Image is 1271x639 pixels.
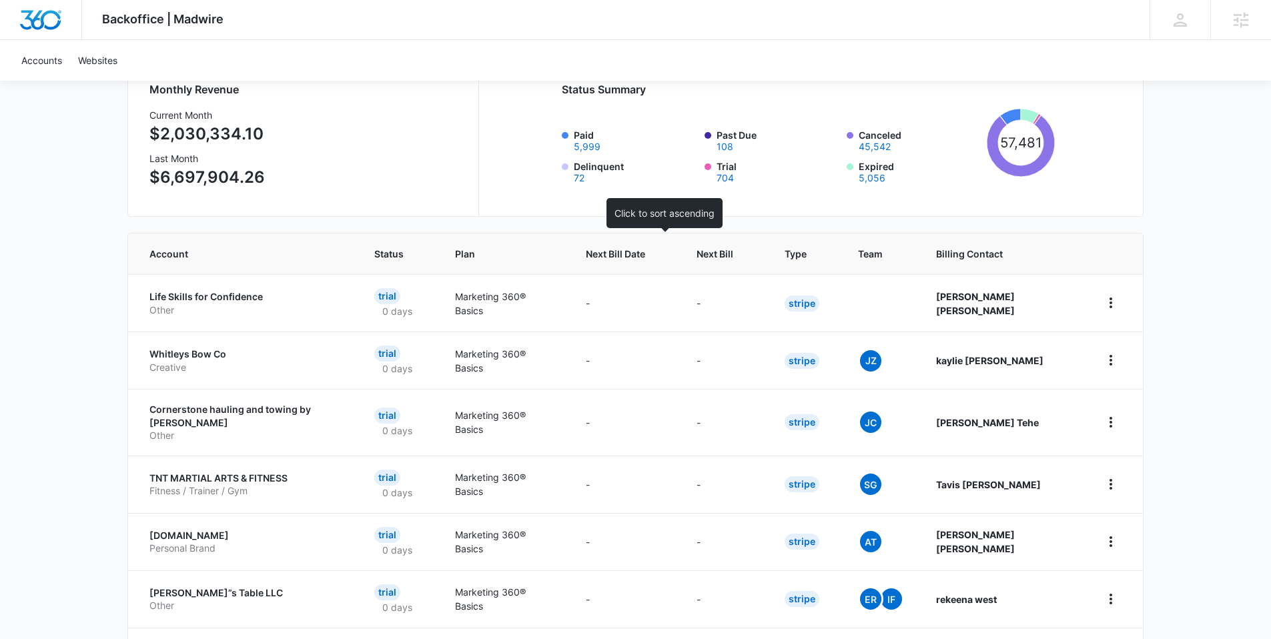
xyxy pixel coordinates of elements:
a: Whitleys Bow CoCreative [149,348,342,374]
button: home [1100,531,1122,552]
h3: Current Month [149,108,265,122]
span: JZ [860,350,881,372]
div: Stripe [785,414,819,430]
p: 0 days [374,600,420,614]
p: TNT MARTIAL ARTS & FITNESS [149,472,342,485]
button: home [1100,350,1122,371]
strong: rekeena west [936,594,997,605]
span: IF [881,588,902,610]
div: Trial [374,470,400,486]
a: Life Skills for ConfidenceOther [149,290,342,316]
td: - [570,456,681,513]
div: Stripe [785,353,819,369]
strong: kaylie [PERSON_NAME] [936,355,1043,366]
label: Canceled [859,128,981,151]
div: Stripe [785,534,819,550]
p: Other [149,303,342,317]
p: [DOMAIN_NAME] [149,529,342,542]
td: - [681,513,769,570]
label: Delinquent [574,159,697,183]
div: Trial [374,584,400,600]
span: SG [860,474,881,495]
p: Marketing 360® Basics [455,585,554,613]
div: Click to sort ascending [606,198,723,228]
p: $2,030,334.10 [149,122,265,146]
p: Creative [149,361,342,374]
span: Next Bill [697,247,733,261]
p: 0 days [374,424,420,438]
div: Trial [374,346,400,362]
span: Account [149,247,323,261]
p: Personal Brand [149,542,342,555]
span: Type [785,247,807,261]
p: Fitness / Trainer / Gym [149,484,342,498]
a: TNT MARTIAL ARTS & FITNESSFitness / Trainer / Gym [149,472,342,498]
td: - [681,332,769,389]
button: Trial [717,173,734,183]
td: - [681,456,769,513]
p: Cornerstone hauling and towing by [PERSON_NAME] [149,403,342,429]
p: Marketing 360® Basics [455,470,554,498]
strong: [PERSON_NAME] [PERSON_NAME] [936,291,1015,316]
button: home [1100,412,1122,433]
label: Paid [574,128,697,151]
button: Canceled [859,142,891,151]
strong: [PERSON_NAME] Tehe [936,417,1039,428]
td: - [570,332,681,389]
div: Trial [374,288,400,304]
label: Expired [859,159,981,183]
h2: Monthly Revenue [149,81,462,97]
a: [PERSON_NAME]”s Table LLCOther [149,586,342,612]
p: Other [149,599,342,612]
p: $6,697,904.26 [149,165,265,189]
div: Stripe [785,591,819,607]
p: Marketing 360® Basics [455,347,554,375]
div: Trial [374,527,400,543]
p: 0 days [374,486,420,500]
td: - [570,274,681,332]
p: 0 days [374,362,420,376]
label: Trial [717,159,839,183]
td: - [570,570,681,628]
td: - [570,389,681,456]
span: ER [860,588,881,610]
div: Stripe [785,295,819,311]
span: At [860,531,881,552]
a: Websites [70,40,125,81]
div: Stripe [785,476,819,492]
a: Cornerstone hauling and towing by [PERSON_NAME]Other [149,403,342,442]
strong: Tavis [PERSON_NAME] [936,479,1041,490]
p: 0 days [374,543,420,557]
strong: [PERSON_NAME] [PERSON_NAME] [936,529,1015,554]
td: - [681,570,769,628]
p: Marketing 360® Basics [455,408,554,436]
button: home [1100,588,1122,610]
label: Past Due [717,128,839,151]
a: [DOMAIN_NAME]Personal Brand [149,529,342,555]
button: home [1100,292,1122,313]
span: Status [374,247,404,261]
p: Other [149,429,342,442]
span: Next Bill Date [586,247,645,261]
span: JC [860,412,881,433]
td: - [681,389,769,456]
h2: Status Summary [562,81,1055,97]
button: Delinquent [574,173,584,183]
div: Trial [374,408,400,424]
tspan: 57,481 [1000,134,1041,151]
td: - [681,274,769,332]
p: 0 days [374,304,420,318]
p: Marketing 360® Basics [455,528,554,556]
button: Paid [574,142,600,151]
button: Past Due [717,142,733,151]
p: Marketing 360® Basics [455,289,554,317]
button: Expired [859,173,885,183]
td: - [570,513,681,570]
a: Accounts [13,40,70,81]
span: Backoffice | Madwire [102,12,224,26]
span: Plan [455,247,554,261]
button: home [1100,474,1122,495]
span: Team [858,247,885,261]
p: Life Skills for Confidence [149,290,342,303]
span: Billing Contact [936,247,1068,261]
